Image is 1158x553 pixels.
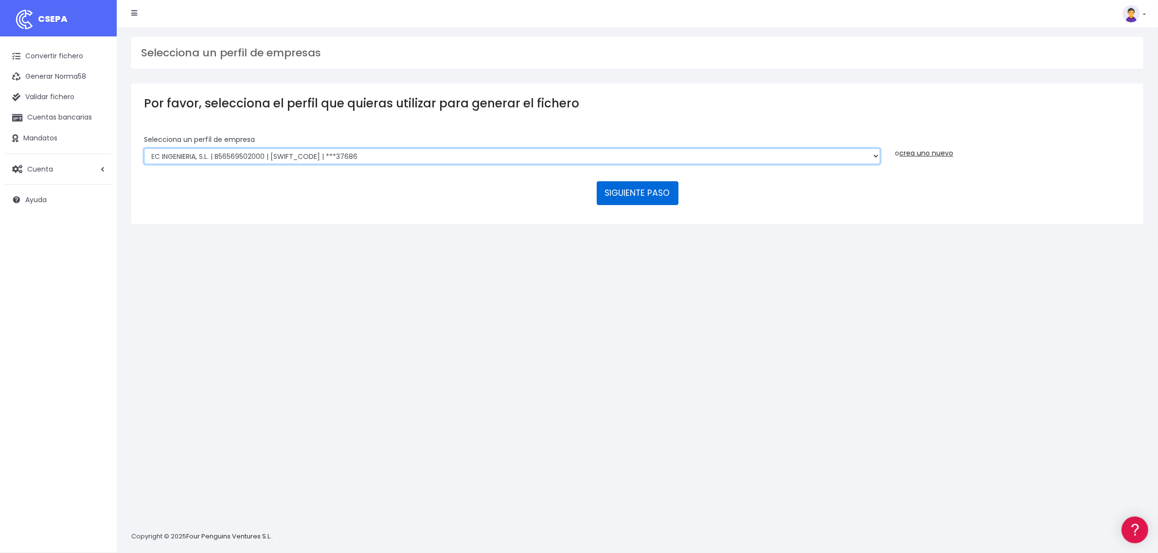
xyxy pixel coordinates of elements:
a: Generar Norma58 [5,67,112,87]
button: SIGUIENTE PASO [597,181,678,205]
span: Cuenta [27,164,53,173]
img: profile [1122,5,1140,22]
a: General [10,208,185,224]
a: Ayuda [5,190,112,210]
h3: Selecciona un perfil de empresas [141,47,1134,59]
div: Convertir ficheros [10,107,185,117]
a: Cuentas bancarias [5,107,112,128]
a: Convertir fichero [5,46,112,67]
a: Problemas habituales [10,138,185,153]
div: o [895,135,1131,158]
a: Información general [10,83,185,98]
a: Formatos [10,123,185,138]
h3: Por favor, selecciona el perfil que quieras utilizar para generar el fichero [144,96,1131,110]
div: Facturación [10,193,185,202]
div: Programadores [10,233,185,242]
a: Mandatos [5,128,112,149]
span: Ayuda [25,195,47,205]
p: Copyright © 2025 . [131,532,273,542]
a: Four Penguins Ventures S.L. [186,532,271,541]
div: Información general [10,68,185,77]
a: crea uno nuevo [899,148,953,158]
a: POWERED BY ENCHANT [134,280,187,289]
span: CSEPA [38,13,68,25]
a: Perfiles de empresas [10,168,185,183]
label: Selecciona un perfíl de empresa [144,135,255,145]
button: Contáctanos [10,260,185,277]
img: logo [12,7,36,32]
a: Cuenta [5,159,112,179]
a: API [10,248,185,263]
a: Videotutoriales [10,153,185,168]
a: Validar fichero [5,87,112,107]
